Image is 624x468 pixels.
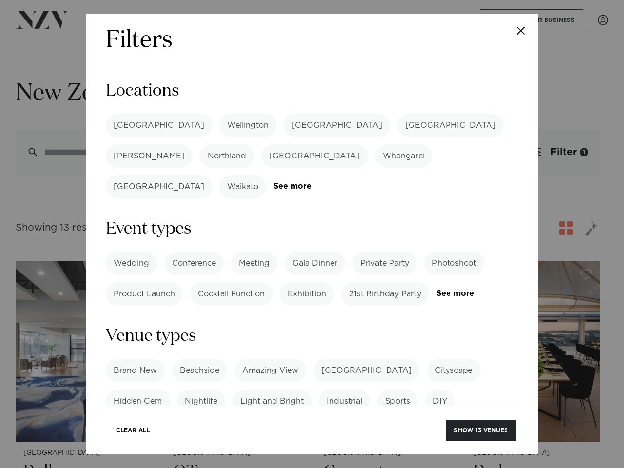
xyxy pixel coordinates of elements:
label: Whangarei [375,144,432,168]
label: 21st Birthday Party [341,282,429,306]
h3: Locations [106,80,518,102]
label: Northland [200,144,254,168]
label: [GEOGRAPHIC_DATA] [106,114,212,137]
label: Amazing View [234,359,306,382]
button: Close [504,14,538,48]
label: Industrial [319,390,370,413]
label: [GEOGRAPHIC_DATA] [313,359,420,382]
label: Waikato [219,175,266,198]
label: Light and Bright [233,390,312,413]
button: Show 13 venues [446,420,516,441]
h3: Venue types [106,325,518,347]
label: Photoshoot [424,252,484,275]
label: Exhibition [280,282,334,306]
label: Hidden Gem [106,390,170,413]
label: [GEOGRAPHIC_DATA] [397,114,504,137]
label: Beachside [172,359,227,382]
h3: Event types [106,218,518,240]
label: Meeting [231,252,277,275]
label: Nightlife [177,390,225,413]
label: [GEOGRAPHIC_DATA] [106,175,212,198]
label: [GEOGRAPHIC_DATA] [284,114,390,137]
label: Sports [377,390,418,413]
label: Conference [164,252,224,275]
label: Product Launch [106,282,183,306]
label: DIY [425,390,455,413]
label: [PERSON_NAME] [106,144,193,168]
label: Cityscape [427,359,480,382]
label: Private Party [352,252,417,275]
label: Cocktail Function [190,282,273,306]
label: Wellington [219,114,276,137]
label: [GEOGRAPHIC_DATA] [261,144,368,168]
label: Brand New [106,359,165,382]
button: Clear All [108,420,158,441]
label: Gala Dinner [285,252,345,275]
h2: Filters [106,25,173,56]
label: Wedding [106,252,157,275]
